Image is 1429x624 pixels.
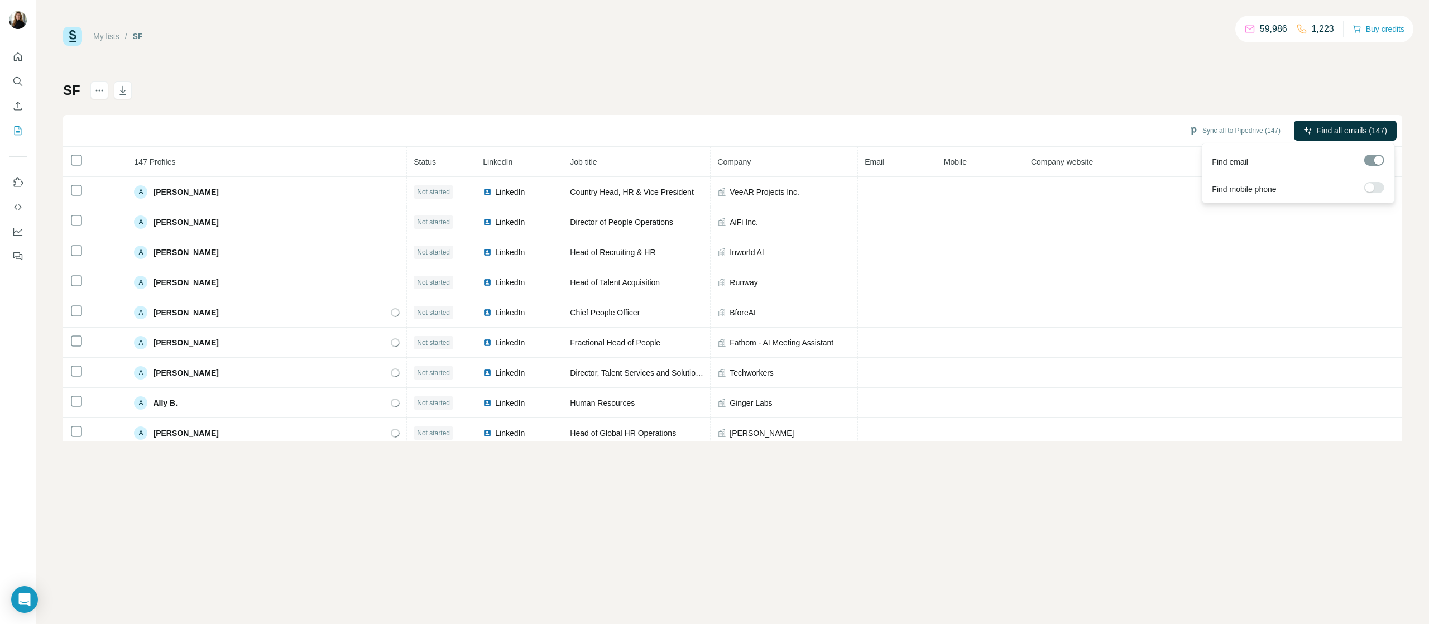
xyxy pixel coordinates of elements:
[9,121,27,141] button: My lists
[570,338,660,347] span: Fractional Head of People
[414,157,436,166] span: Status
[93,32,119,41] a: My lists
[417,277,450,287] span: Not started
[125,31,127,42] li: /
[153,367,218,378] span: [PERSON_NAME]
[483,218,492,227] img: LinkedIn logo
[1312,22,1334,36] p: 1,223
[134,246,147,259] div: A
[9,71,27,92] button: Search
[730,307,756,318] span: BforeAI
[134,215,147,229] div: A
[11,586,38,613] div: Open Intercom Messenger
[134,396,147,410] div: A
[495,307,525,318] span: LinkedIn
[153,428,218,439] span: [PERSON_NAME]
[153,277,218,288] span: [PERSON_NAME]
[730,247,764,258] span: Inworld AI
[1031,157,1093,166] span: Company website
[9,222,27,242] button: Dashboard
[495,186,525,198] span: LinkedIn
[63,81,80,99] h1: SF
[483,248,492,257] img: LinkedIn logo
[134,306,147,319] div: A
[717,157,751,166] span: Company
[417,308,450,318] span: Not started
[1260,22,1287,36] p: 59,986
[483,157,512,166] span: LinkedIn
[417,428,450,438] span: Not started
[1353,21,1404,37] button: Buy credits
[9,96,27,116] button: Enrich CSV
[730,277,758,288] span: Runway
[730,337,833,348] span: Fathom - AI Meeting Assistant
[944,157,967,166] span: Mobile
[1317,125,1387,136] span: Find all emails (147)
[153,186,218,198] span: [PERSON_NAME]
[1212,156,1248,167] span: Find email
[570,368,703,377] span: Director, Talent Services and Solutions
[153,307,218,318] span: [PERSON_NAME]
[134,276,147,289] div: A
[483,399,492,407] img: LinkedIn logo
[153,217,218,228] span: [PERSON_NAME]
[730,367,774,378] span: Techworkers
[9,197,27,217] button: Use Surfe API
[570,399,635,407] span: Human Resources
[483,368,492,377] img: LinkedIn logo
[495,277,525,288] span: LinkedIn
[153,337,218,348] span: [PERSON_NAME]
[730,428,794,439] span: [PERSON_NAME]
[417,398,450,408] span: Not started
[63,27,82,46] img: Surfe Logo
[570,308,640,317] span: Chief People Officer
[570,218,673,227] span: Director of People Operations
[495,428,525,439] span: LinkedIn
[9,172,27,193] button: Use Surfe on LinkedIn
[134,185,147,199] div: A
[417,247,450,257] span: Not started
[9,246,27,266] button: Feedback
[570,429,676,438] span: Head of Global HR Operations
[417,217,450,227] span: Not started
[417,187,450,197] span: Not started
[153,247,218,258] span: [PERSON_NAME]
[570,188,694,196] span: Country Head, HR & Vice President
[483,308,492,317] img: LinkedIn logo
[570,278,660,287] span: Head of Talent Acquisition
[483,429,492,438] img: LinkedIn logo
[495,367,525,378] span: LinkedIn
[9,47,27,67] button: Quick start
[483,278,492,287] img: LinkedIn logo
[153,397,178,409] span: Ally B.
[1212,184,1276,195] span: Find mobile phone
[417,338,450,348] span: Not started
[495,217,525,228] span: LinkedIn
[730,397,772,409] span: Ginger Labs
[495,397,525,409] span: LinkedIn
[570,157,597,166] span: Job title
[1294,121,1397,141] button: Find all emails (147)
[730,217,758,228] span: AiFi Inc.
[417,368,450,378] span: Not started
[9,11,27,29] img: Avatar
[90,81,108,99] button: actions
[134,157,175,166] span: 147 Profiles
[134,366,147,380] div: A
[495,337,525,348] span: LinkedIn
[1181,122,1288,139] button: Sync all to Pipedrive (147)
[730,186,799,198] span: VeeAR Projects Inc.
[495,247,525,258] span: LinkedIn
[134,336,147,349] div: A
[134,426,147,440] div: A
[133,31,143,42] div: SF
[570,248,655,257] span: Head of Recruiting & HR
[865,157,884,166] span: Email
[483,338,492,347] img: LinkedIn logo
[483,188,492,196] img: LinkedIn logo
